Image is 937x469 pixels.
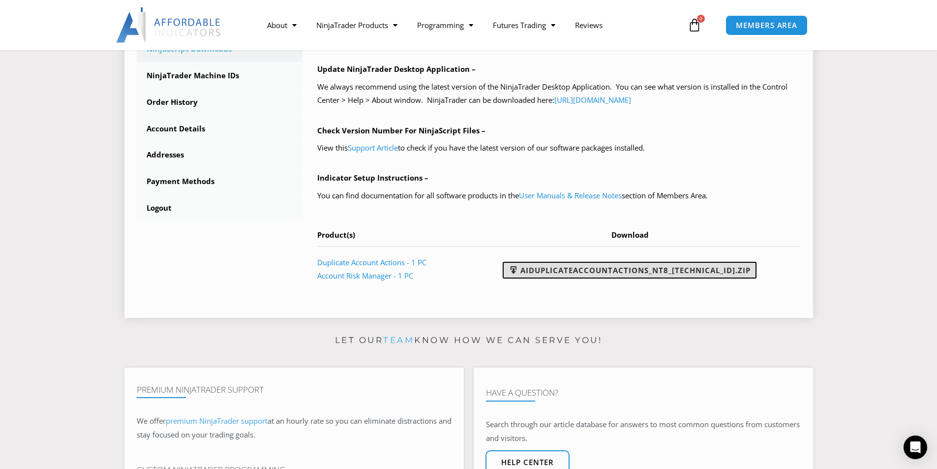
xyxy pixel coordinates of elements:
[137,416,452,439] span: at an hourly rate so you can eliminate distractions and stay focused on your trading goals.
[306,14,407,36] a: NinjaTrader Products
[501,459,554,466] span: Help center
[673,11,716,39] a: 0
[383,335,414,345] a: team
[317,125,485,135] b: Check Version Number For NinjaScript Files –
[611,230,649,240] span: Download
[137,90,303,115] a: Order History
[166,416,268,426] a: premium NinjaTrader support
[137,385,452,395] h4: Premium NinjaTrader Support
[736,22,797,29] span: MEMBERS AREA
[317,80,801,108] p: We always recommend using the latest version of the NinjaTrader Desktop Application. You can see ...
[317,189,801,203] p: You can find documentation for all software products in the section of Members Area.
[317,257,426,267] a: Duplicate Account Actions - 1 PC
[257,14,685,36] nav: Menu
[483,14,565,36] a: Futures Trading
[486,418,801,445] p: Search through our article database for answers to most common questions from customers and visit...
[137,169,303,194] a: Payment Methods
[697,15,705,23] span: 0
[317,64,476,74] b: Update NinjaTrader Desktop Application –
[904,436,927,459] div: Open Intercom Messenger
[137,142,303,168] a: Addresses
[317,173,428,183] b: Indicator Setup Instructions –
[348,143,398,153] a: Support Article
[519,190,622,200] a: User Manuals & Release Notes
[116,7,222,43] img: LogoAI | Affordable Indicators – NinjaTrader
[257,14,306,36] a: About
[554,95,631,105] a: [URL][DOMAIN_NAME]
[565,14,612,36] a: Reviews
[137,116,303,142] a: Account Details
[317,230,355,240] span: Product(s)
[407,14,483,36] a: Programming
[486,388,801,398] h4: Have A Question?
[503,262,756,279] a: AIDuplicateAccountActions_NT8_[TECHNICAL_ID].zip
[124,333,813,348] p: Let our know how we can serve you!
[317,141,801,155] p: View this to check if you have the latest version of our software packages installed.
[137,63,303,89] a: NinjaTrader Machine IDs
[137,195,303,221] a: Logout
[317,271,413,281] a: Account Risk Manager - 1 PC
[137,416,166,426] span: We offer
[725,15,808,35] a: MEMBERS AREA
